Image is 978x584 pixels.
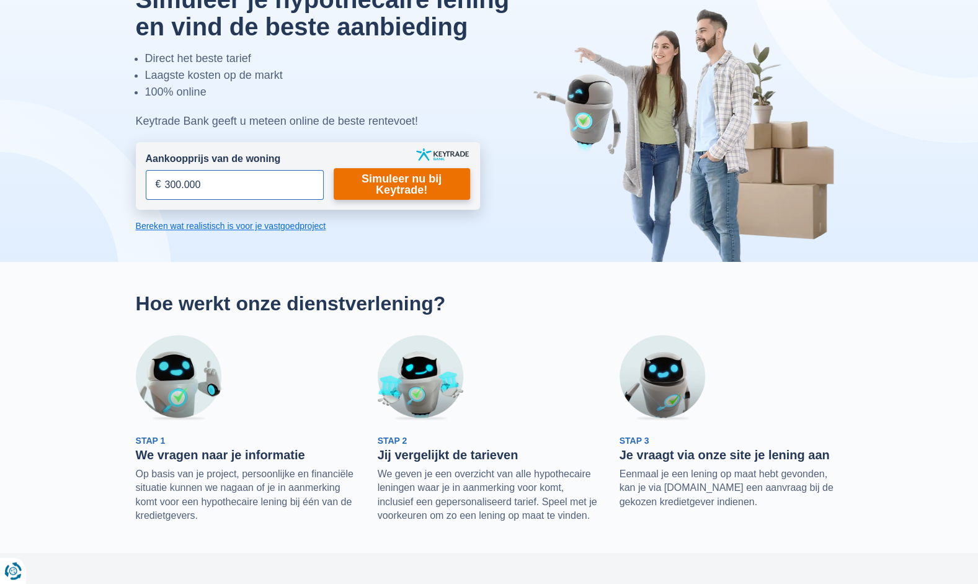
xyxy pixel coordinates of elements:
img: keytrade [416,148,469,161]
li: Laagste kosten op de markt [145,67,541,84]
label: Aankoopprijs van de woning [146,152,281,166]
li: Direct het beste tarief [145,50,541,67]
h2: Hoe werkt onze dienstverlening? [136,292,843,315]
img: Stap 1 [136,335,221,421]
img: image-hero [533,7,843,262]
a: Bereken wat realistisch is voor je vastgoedproject [136,220,480,232]
h3: Je vraagt via onze site je lening aan [620,447,843,462]
a: Simuleer nu bij Keytrade! [334,168,470,200]
span: Stap 1 [136,436,166,446]
p: Op basis van je project, persoonlijke en financiële situatie kunnen we nagaan of je in aanmerking... [136,467,359,523]
span: Stap 2 [378,436,407,446]
img: Stap 2 [378,335,463,421]
span: Stap 3 [620,436,649,446]
li: 100% online [145,84,541,101]
p: Eenmaal je een lening op maat hebt gevonden, kan je via [DOMAIN_NAME] een aanvraag bij de gekozen... [620,467,843,509]
span: € [156,177,161,192]
h3: We vragen naar je informatie [136,447,359,462]
div: Keytrade Bank geeft u meteen online de beste rentevoet! [136,113,541,130]
h3: Jij vergelijkt de tarieven [378,447,601,462]
p: We geven je een overzicht van alle hypothecaire leningen waar je in aanmerking voor komt, inclusi... [378,467,601,523]
img: Stap 3 [620,335,705,421]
